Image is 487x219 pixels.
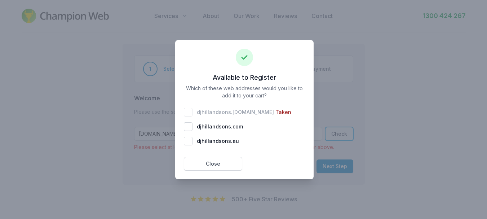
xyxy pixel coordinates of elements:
h3: Available to Register [184,73,305,82]
p: Which of these web addresses would you like to add it to your cart? [184,85,305,148]
span: djhillandsons . au [197,137,239,145]
span: djhillandsons . [DOMAIN_NAME] [197,109,274,116]
span: djhillandsons . com [197,123,243,130]
button: Close [184,157,242,171]
span: Taken [275,109,291,116]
